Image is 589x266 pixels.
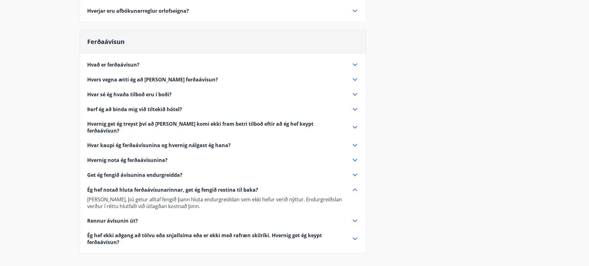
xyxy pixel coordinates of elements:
span: Ég hef notað hluta ferðaávísunarinnar, get ég fengið restina til baka? [87,186,258,193]
div: Hvernig get ég treyst því að [PERSON_NAME] komi ekki fram betri tilboð eftir að ég hef keypt ferð... [87,120,359,134]
span: Rennur ávísunin út? [87,217,138,224]
span: Hverjar eru afbókunarreglur orlofseigna? [87,7,189,14]
span: Hvernig get ég treyst því að [PERSON_NAME] komi ekki fram betri tilboð eftir að ég hef keypt ferð... [87,120,344,134]
span: Hvernig nota ég ferðaávísunina? [87,157,168,164]
div: Hvers vegna ætti ég að [PERSON_NAME] ferðaávísun? [87,76,359,83]
div: Rennur ávísunin út? [87,217,359,225]
span: Hvers vegna ætti ég að [PERSON_NAME] ferðaávísun? [87,76,218,83]
span: Þarf ég að binda mig við tiltekið hótel? [87,106,182,113]
div: Hvar sé ég hvaða tilboð eru í boði? [87,91,359,98]
span: Hvað er ferðaávísun? [87,61,139,68]
span: Get ég fengið ávísunina endurgreidda? [87,172,182,178]
p: [PERSON_NAME], þú getur alltaf fengið þann hluta endurgreiddan sem ekki hefur verið nýttur. Endur... [87,196,359,210]
span: Hvar sé ég hvaða tilboð eru í boði? [87,91,172,98]
div: Hvernig nota ég ferðaávísunina? [87,156,359,164]
div: Get ég fengið ávísunina endurgreidda? [87,171,359,179]
div: Ég hef ekki aðgang að tölvu eða snjallsíma eða er ekki með rafræn skilríki. Hvernig get ég keypt ... [87,232,359,246]
span: Hvar kaupi ég ferðaávísunina og hvernig nálgast ég hana? [87,142,231,149]
span: Ferðaávísun [87,37,125,46]
div: Hvað er ferðaávísun? [87,61,359,68]
span: Ég hef ekki aðgang að tölvu eða snjallsíma eða er ekki með rafræn skilríki. Hvernig get ég keypt ... [87,232,344,246]
div: Ég hef notað hluta ferðaávísunarinnar, get ég fengið restina til baka? [87,194,359,210]
div: Ég hef notað hluta ferðaávísunarinnar, get ég fengið restina til baka? [87,186,359,194]
div: Hvar kaupi ég ferðaávísunina og hvernig nálgast ég hana? [87,142,359,149]
div: Hverjar eru afbókunarreglur orlofseigna? [87,7,359,15]
div: Þarf ég að binda mig við tiltekið hótel? [87,106,359,113]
